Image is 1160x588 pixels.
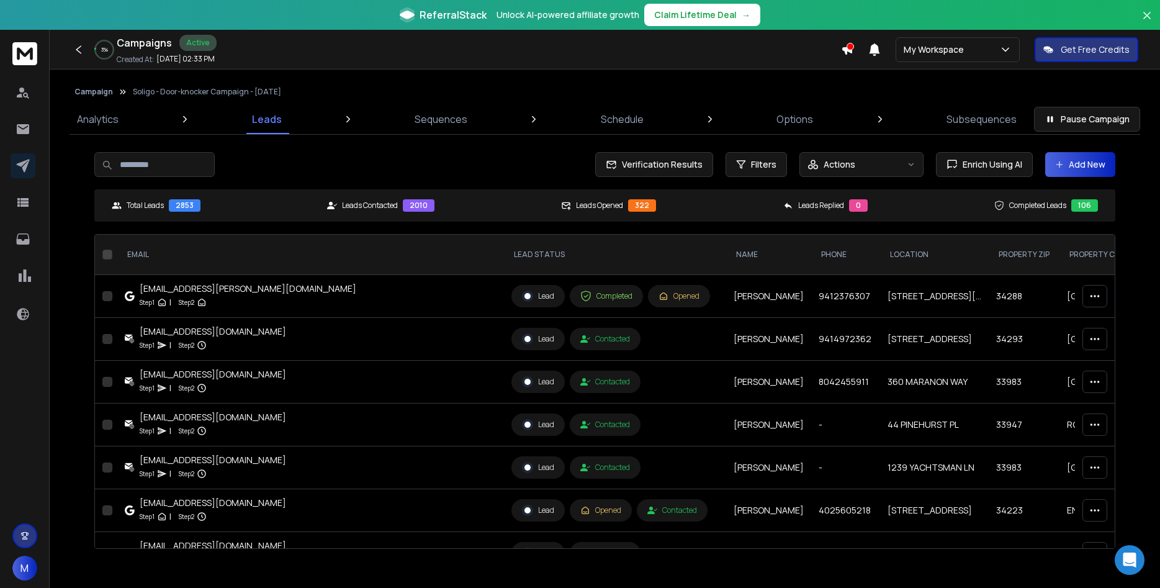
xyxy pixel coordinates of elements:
[1035,37,1138,62] button: Get Free Credits
[880,361,989,404] td: 360 MARANON WAY
[989,404,1059,446] td: 33947
[811,318,880,361] td: 9414972362
[776,112,813,127] p: Options
[1009,201,1066,210] p: Completed Leads
[849,199,868,212] div: 0
[169,510,171,523] p: |
[140,411,286,423] div: [EMAIL_ADDRESS][DOMAIN_NAME]
[522,333,554,345] div: Lead
[342,201,398,210] p: Leads Contacted
[936,152,1033,177] button: Enrich Using AI
[140,425,155,437] p: Step 1
[522,462,554,473] div: Lead
[726,152,787,177] button: Filters
[880,318,989,361] td: [STREET_ADDRESS]
[1061,43,1130,56] p: Get Free Credits
[169,339,171,351] p: |
[769,104,821,134] a: Options
[12,556,37,581] button: M
[880,532,989,575] td: [STREET_ADDRESS]
[989,446,1059,489] td: 33983
[179,382,194,394] p: Step 2
[497,9,639,21] p: Unlock AI-powered affiliate growth
[179,425,194,437] p: Step 2
[580,291,632,302] div: Completed
[101,46,108,53] p: 3 %
[169,382,171,394] p: |
[179,510,194,523] p: Step 2
[726,489,811,532] td: [PERSON_NAME]
[989,235,1059,275] th: Property Zip
[169,425,171,437] p: |
[580,377,630,387] div: Contacted
[989,532,1059,575] td: 34286
[140,368,286,381] div: [EMAIL_ADDRESS][DOMAIN_NAME]
[127,201,164,210] p: Total Leads
[580,463,630,473] div: Contacted
[140,296,155,309] p: Step 1
[140,454,286,466] div: [EMAIL_ADDRESS][DOMAIN_NAME]
[880,275,989,318] td: [STREET_ADDRESS][PERSON_NAME]
[726,318,811,361] td: [PERSON_NAME]
[798,201,844,210] p: Leads Replied
[252,112,282,127] p: Leads
[726,361,811,404] td: [PERSON_NAME]
[580,334,630,344] div: Contacted
[70,104,126,134] a: Analytics
[824,158,855,171] p: Actions
[522,548,554,559] div: Lead
[659,291,699,301] div: Opened
[601,112,644,127] p: Schedule
[133,87,281,97] p: Soligo - Door-knocker Campaign - [DATE]
[415,112,467,127] p: Sequences
[140,339,155,351] p: Step 1
[647,505,697,515] div: Contacted
[751,158,776,171] span: Filters
[117,55,154,65] p: Created At:
[811,489,880,532] td: 4025605218
[726,235,811,275] th: NAME
[140,382,155,394] p: Step 1
[811,404,880,446] td: -
[593,104,651,134] a: Schedule
[576,201,623,210] p: Leads Opened
[811,446,880,489] td: -
[580,420,630,430] div: Contacted
[522,376,554,387] div: Lead
[504,235,726,275] th: LEAD STATUS
[880,235,989,275] th: location
[880,446,989,489] td: 1239 YACHTSMAN LN
[1071,199,1098,212] div: 106
[140,497,286,509] div: [EMAIL_ADDRESS][DOMAIN_NAME]
[958,158,1022,171] span: Enrich Using AI
[140,510,155,523] p: Step 1
[617,158,703,171] span: Verification Results
[179,35,217,51] div: Active
[811,532,880,575] td: 9412140376
[811,361,880,404] td: 8042455911
[74,87,113,97] button: Campaign
[522,419,554,430] div: Lead
[140,468,155,480] p: Step 1
[1115,545,1144,575] div: Open Intercom Messenger
[140,283,356,295] div: [EMAIL_ADDRESS][PERSON_NAME][DOMAIN_NAME]
[1139,7,1155,37] button: Close banner
[811,275,880,318] td: 9412376307
[77,112,119,127] p: Analytics
[140,540,286,552] div: [EMAIL_ADDRESS][DOMAIN_NAME]
[179,468,194,480] p: Step 2
[245,104,289,134] a: Leads
[989,489,1059,532] td: 34223
[169,296,171,309] p: |
[169,468,171,480] p: |
[726,275,811,318] td: [PERSON_NAME]
[117,35,172,50] h1: Campaigns
[156,54,215,64] p: [DATE] 02:33 PM
[880,404,989,446] td: 44 PINEHURST PL
[946,112,1017,127] p: Subsequences
[939,104,1024,134] a: Subsequences
[522,505,554,516] div: Lead
[403,199,434,212] div: 2010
